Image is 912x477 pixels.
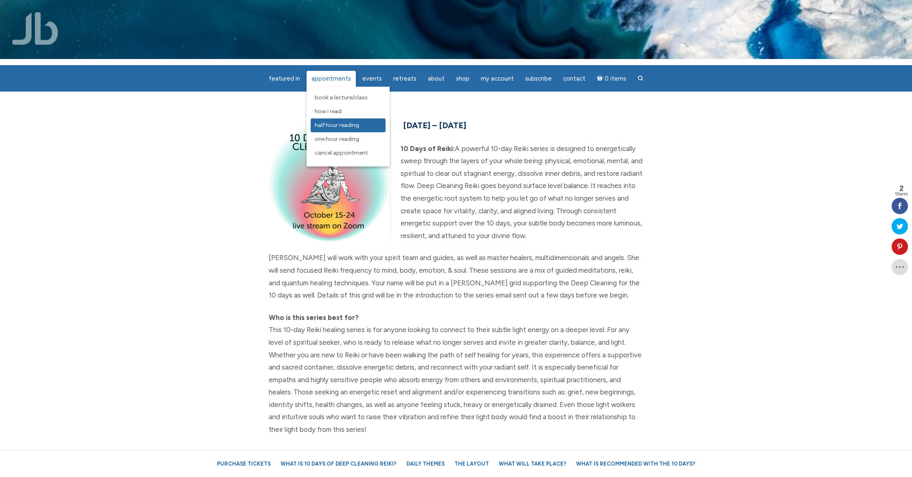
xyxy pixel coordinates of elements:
[597,75,605,82] i: Cart
[269,311,643,436] p: This 10-day Reiki healing series is for anyone looking to connect to their subtle light energy on...
[895,192,908,196] span: Shares
[357,71,387,87] a: Events
[264,71,305,87] a: featured in
[563,75,585,82] span: Contact
[520,71,557,87] a: Subscribe
[388,71,421,87] a: Retreats
[213,457,275,471] a: Purchase Tickets
[269,252,643,301] p: [PERSON_NAME] will work with your spirit team and guides, as well as master healers, multidimensi...
[481,75,514,82] span: My Account
[423,71,449,87] a: About
[269,142,643,242] p: A powerful 10-day Reiki series is designed to energetically sweep through the layers of your whol...
[269,313,359,322] strong: Who is this series best for?
[311,118,386,132] a: Half Hour Reading
[315,108,342,115] span: How I Read
[605,76,626,82] span: 0 items
[311,91,386,105] a: Book a Lecture/Class
[428,75,445,82] span: About
[450,457,493,471] a: The Layout
[451,71,474,87] a: Shop
[525,75,552,82] span: Subscribe
[315,122,359,129] span: Half Hour Reading
[307,71,356,87] a: Appointments
[311,146,386,160] a: Cancel Appointment
[311,132,386,146] a: One Hour Reading
[895,185,908,192] span: 2
[276,457,401,471] a: What is 10 Days of Deep Cleaning Reiki?
[495,457,570,471] a: What will take place?
[12,12,58,45] img: Jamie Butler. The Everyday Medium
[315,94,368,101] span: Book a Lecture/Class
[476,71,519,87] a: My Account
[315,149,368,156] span: Cancel Appointment
[393,75,417,82] span: Retreats
[315,136,359,142] span: One Hour Reading
[403,120,466,130] span: [DATE] – [DATE]
[558,71,590,87] a: Contact
[402,457,449,471] a: Daily Themes
[592,70,631,87] a: Cart0 items
[311,105,386,118] a: How I Read
[311,75,351,82] span: Appointments
[362,75,382,82] span: Events
[572,457,699,471] a: What is recommended with the 10 Days?
[269,75,300,82] span: featured in
[401,144,455,153] strong: 10 Days of Reiki:
[456,75,469,82] span: Shop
